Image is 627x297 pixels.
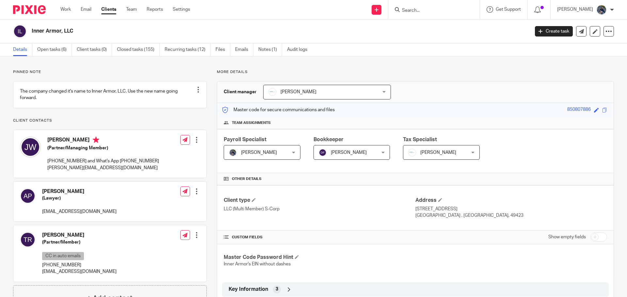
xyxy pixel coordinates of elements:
[224,206,415,212] p: LLC (Multi Member) S-Corp
[42,232,117,239] h4: [PERSON_NAME]
[313,137,344,142] span: Bookkeeper
[42,195,117,201] h5: (Lawyer)
[13,24,27,38] img: svg%3E
[224,137,266,142] span: Payroll Specialist
[331,150,367,155] span: [PERSON_NAME]
[42,262,117,268] p: [PHONE_NUMBER]
[42,268,117,275] p: [EMAIL_ADDRESS][DOMAIN_NAME]
[408,149,416,156] img: _Logo.png
[403,137,437,142] span: Tax Specialist
[229,286,268,293] span: Key Information
[47,165,159,171] p: [PERSON_NAME][EMAIL_ADDRESS][DOMAIN_NAME]
[20,232,36,247] img: svg%3E
[42,252,84,260] p: CC in auto emails
[42,188,117,195] h4: [PERSON_NAME]
[165,43,211,56] a: Recurring tasks (12)
[13,118,207,123] p: Client contacts
[222,107,335,113] p: Master code for secure communications and files
[281,90,316,94] span: [PERSON_NAME]
[47,137,159,145] h4: [PERSON_NAME]
[126,6,137,13] a: Team
[37,43,72,56] a: Open tasks (6)
[224,254,415,261] h4: Master Code Password Hint
[241,150,277,155] span: [PERSON_NAME]
[229,149,237,156] img: 20210918_184149%20(2).jpg
[147,6,163,13] a: Reports
[101,6,116,13] a: Clients
[81,6,91,13] a: Email
[232,176,262,182] span: Other details
[224,235,415,240] h4: CUSTOM FIELDS
[216,43,230,56] a: Files
[258,43,282,56] a: Notes (1)
[42,208,117,215] p: [EMAIL_ADDRESS][DOMAIN_NAME]
[548,234,586,240] label: Show empty fields
[47,158,159,164] p: [PHONE_NUMBER] and What's App [PHONE_NUMBER]
[535,26,573,37] a: Create task
[42,239,117,245] h5: (Partner/Member)
[557,6,593,13] p: [PERSON_NAME]
[235,43,253,56] a: Emails
[287,43,312,56] a: Audit logs
[232,120,271,126] span: Team assignments
[401,8,460,14] input: Search
[60,6,71,13] a: Work
[415,197,607,204] h4: Address
[117,43,160,56] a: Closed tasks (155)
[276,286,278,292] span: 3
[47,145,159,151] h5: (Partner/Managing Member)
[13,43,32,56] a: Details
[415,212,607,219] p: [GEOGRAPHIC_DATA] , [GEOGRAPHIC_DATA], 49423
[596,5,607,15] img: 20210918_184149%20(2).jpg
[496,7,521,12] span: Get Support
[20,188,36,204] img: svg%3E
[224,197,415,204] h4: Client type
[420,150,456,155] span: [PERSON_NAME]
[224,89,257,95] h3: Client manager
[319,149,327,156] img: svg%3E
[13,5,46,14] img: Pixie
[567,106,591,114] div: 850807886
[217,69,614,75] p: More details
[173,6,190,13] a: Settings
[77,43,112,56] a: Client tasks (0)
[32,28,426,35] h2: Inner Armor, LLC
[13,69,207,75] p: Pinned note
[20,137,41,157] img: svg%3E
[224,262,291,266] span: Inner Armor's EIN without dashes
[415,206,607,212] p: [STREET_ADDRESS]
[93,137,99,143] i: Primary
[268,88,276,96] img: _Logo.png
